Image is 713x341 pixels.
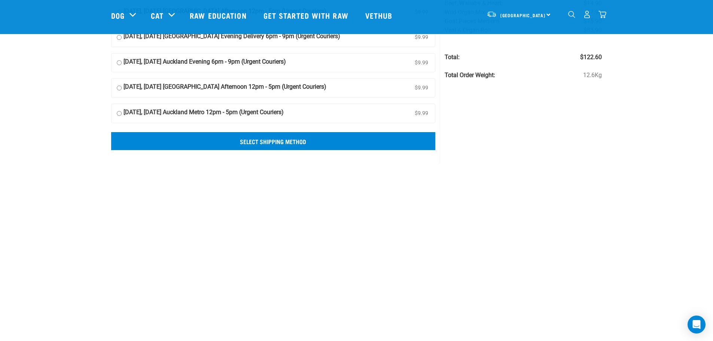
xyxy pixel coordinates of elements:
[445,54,460,61] strong: Total:
[413,82,430,94] span: $9.99
[598,10,606,18] img: home-icon@2x.png
[580,53,602,62] span: $122.60
[413,32,430,43] span: $9.99
[117,82,122,94] input: [DATE], [DATE] [GEOGRAPHIC_DATA] Afternoon 12pm - 5pm (Urgent Couriers) $9.99
[256,0,358,30] a: Get started with Raw
[413,57,430,68] span: $9.99
[583,10,591,18] img: user.png
[487,11,497,18] img: van-moving.png
[151,10,164,21] a: Cat
[500,14,546,16] span: [GEOGRAPHIC_DATA]
[688,316,706,334] div: Open Intercom Messenger
[124,108,284,119] strong: [DATE], [DATE] Auckland Metro 12pm - 5pm (Urgent Couriers)
[358,0,402,30] a: Vethub
[111,10,125,21] a: Dog
[445,71,495,79] strong: Total Order Weight:
[111,132,436,150] input: Select Shipping Method
[117,57,122,68] input: [DATE], [DATE] Auckland Evening 6pm - 9pm (Urgent Couriers) $9.99
[124,32,340,43] strong: [DATE], [DATE] [GEOGRAPHIC_DATA] Evening Delivery 6pm - 9pm (Urgent Couriers)
[413,108,430,119] span: $9.99
[124,57,286,68] strong: [DATE], [DATE] Auckland Evening 6pm - 9pm (Urgent Couriers)
[117,32,122,43] input: [DATE], [DATE] [GEOGRAPHIC_DATA] Evening Delivery 6pm - 9pm (Urgent Couriers) $9.99
[583,71,602,80] span: 12.6Kg
[117,108,122,119] input: [DATE], [DATE] Auckland Metro 12pm - 5pm (Urgent Couriers) $9.99
[182,0,256,30] a: Raw Education
[568,11,575,18] img: home-icon-1@2x.png
[124,82,326,94] strong: [DATE], [DATE] [GEOGRAPHIC_DATA] Afternoon 12pm - 5pm (Urgent Couriers)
